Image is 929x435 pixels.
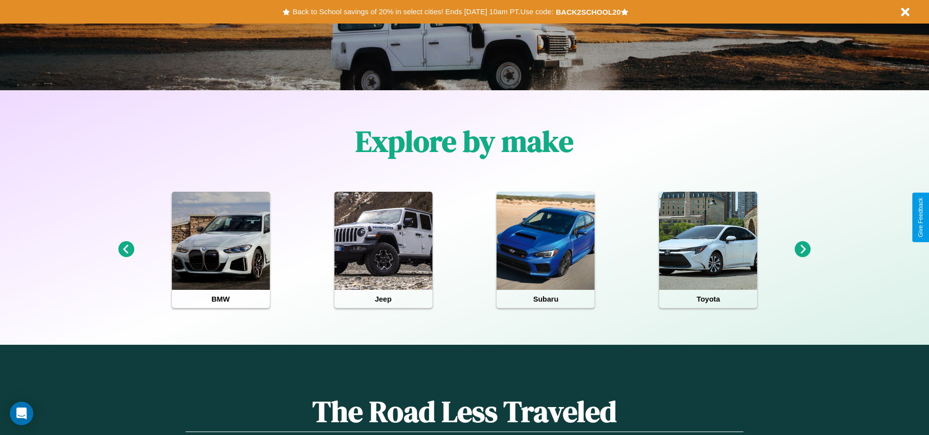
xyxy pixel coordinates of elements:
[290,5,555,19] button: Back to School savings of 20% in select cities! Ends [DATE] 10am PT.Use code:
[334,290,432,308] h4: Jeep
[917,198,924,237] div: Give Feedback
[172,290,270,308] h4: BMW
[10,402,33,425] div: Open Intercom Messenger
[497,290,595,308] h4: Subaru
[659,290,757,308] h4: Toyota
[186,391,743,432] h1: The Road Less Traveled
[356,121,573,161] h1: Explore by make
[556,8,621,16] b: BACK2SCHOOL20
